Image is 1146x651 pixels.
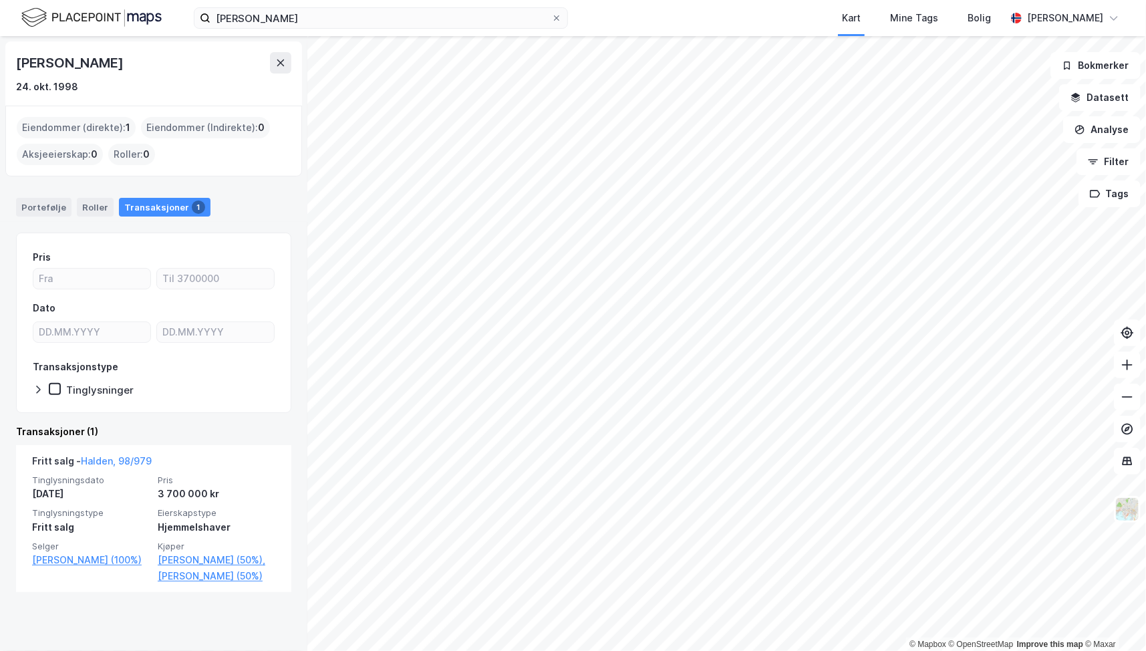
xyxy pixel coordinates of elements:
[17,117,136,138] div: Eiendommer (direkte) :
[33,249,51,265] div: Pris
[126,120,130,136] span: 1
[158,552,275,568] a: [PERSON_NAME] (50%),
[33,359,118,375] div: Transaksjonstype
[1079,587,1146,651] iframe: Chat Widget
[32,507,150,519] span: Tinglysningstype
[32,519,150,535] div: Fritt salg
[91,146,98,162] span: 0
[141,117,270,138] div: Eiendommer (Indirekte) :
[1079,180,1141,207] button: Tags
[32,453,152,475] div: Fritt salg -
[66,384,134,396] div: Tinglysninger
[33,269,150,289] input: Fra
[16,198,71,217] div: Portefølje
[890,10,938,26] div: Mine Tags
[108,144,155,165] div: Roller :
[157,322,274,342] input: DD.MM.YYYY
[158,568,275,584] a: [PERSON_NAME] (50%)
[157,269,274,289] input: Til 3700000
[17,144,103,165] div: Aksjeeierskap :
[909,640,946,649] a: Mapbox
[1079,587,1146,651] div: Kontrollprogram for chat
[949,640,1014,649] a: OpenStreetMap
[1017,640,1083,649] a: Improve this map
[1115,497,1140,522] img: Z
[16,79,78,95] div: 24. okt. 1998
[258,120,265,136] span: 0
[1063,116,1141,143] button: Analyse
[16,424,291,440] div: Transaksjoner (1)
[1027,10,1103,26] div: [PERSON_NAME]
[32,541,150,552] span: Selger
[158,519,275,535] div: Hjemmelshaver
[33,300,55,316] div: Dato
[968,10,991,26] div: Bolig
[192,201,205,214] div: 1
[1050,52,1141,79] button: Bokmerker
[1059,84,1141,111] button: Datasett
[158,475,275,486] span: Pris
[81,455,152,467] a: Halden, 98/979
[119,198,210,217] div: Transaksjoner
[158,507,275,519] span: Eierskapstype
[32,486,150,502] div: [DATE]
[158,486,275,502] div: 3 700 000 kr
[210,8,551,28] input: Søk på adresse, matrikkel, gårdeiere, leietakere eller personer
[21,6,162,29] img: logo.f888ab2527a4732fd821a326f86c7f29.svg
[842,10,861,26] div: Kart
[32,552,150,568] a: [PERSON_NAME] (100%)
[32,475,150,486] span: Tinglysningsdato
[143,146,150,162] span: 0
[158,541,275,552] span: Kjøper
[33,322,150,342] input: DD.MM.YYYY
[16,52,126,74] div: [PERSON_NAME]
[1077,148,1141,175] button: Filter
[77,198,114,217] div: Roller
